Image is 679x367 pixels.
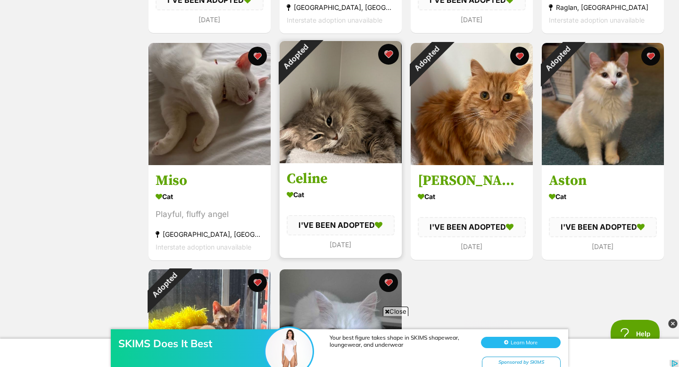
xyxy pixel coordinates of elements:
[280,41,402,163] img: Celine
[418,240,526,252] div: [DATE]
[149,43,271,165] img: Miso
[156,13,264,26] div: [DATE]
[641,47,660,66] button: favourite
[136,257,192,313] div: Adopted
[156,243,251,251] span: Interstate adoption unavailable
[482,46,561,58] div: Sponsored by SKIMS
[280,163,402,258] a: Celine Cat I'VE BEEN ADOPTED [DATE] favourite
[542,43,664,165] img: Aston
[510,47,529,66] button: favourite
[398,31,455,87] div: Adopted
[287,1,395,14] div: [GEOGRAPHIC_DATA], [GEOGRAPHIC_DATA]
[549,172,657,190] h3: Aston
[418,217,526,237] div: I'VE BEEN ADOPTED
[549,217,657,237] div: I'VE BEEN ADOPTED
[287,17,382,25] span: Interstate adoption unavailable
[542,165,664,259] a: Aston Cat I'VE BEEN ADOPTED [DATE] favourite
[411,158,533,167] a: Adopted
[668,319,678,328] img: close_grey_3x.png
[287,170,395,188] h3: Celine
[156,172,264,190] h3: Miso
[287,188,395,201] div: Cat
[379,273,398,292] button: favourite
[549,240,657,252] div: [DATE]
[378,44,399,65] button: favourite
[156,228,264,241] div: [GEOGRAPHIC_DATA], [GEOGRAPHIC_DATA]
[549,17,645,25] span: Interstate adoption unavailable
[542,158,664,167] a: Adopted
[418,13,526,26] div: [DATE]
[149,165,271,260] a: Miso Cat Playful, fluffy angel [GEOGRAPHIC_DATA], [GEOGRAPHIC_DATA] Interstate adoption unavailab...
[330,24,471,38] div: Your best figure takes shape in SKIMS shapewear, loungewear, and underwear
[265,17,313,65] img: SKIMS Does It Best
[383,307,408,316] span: Close
[280,156,402,165] a: Adopted
[481,26,561,38] button: Learn More
[549,1,657,14] div: Raglan, [GEOGRAPHIC_DATA]
[418,190,526,203] div: Cat
[411,165,533,259] a: [PERSON_NAME] Cat I'VE BEEN ADOPTED [DATE] favourite
[287,238,395,250] div: [DATE]
[411,43,533,165] img: Patsy
[530,31,586,87] div: Adopted
[549,190,657,203] div: Cat
[156,190,264,203] div: Cat
[248,273,267,292] button: favourite
[267,29,323,85] div: Adopted
[118,26,269,40] div: SKIMS Does It Best
[287,215,395,235] div: I'VE BEEN ADOPTED
[156,208,264,221] div: Playful, fluffy angel
[418,172,526,190] h3: [PERSON_NAME]
[248,47,267,66] button: favourite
